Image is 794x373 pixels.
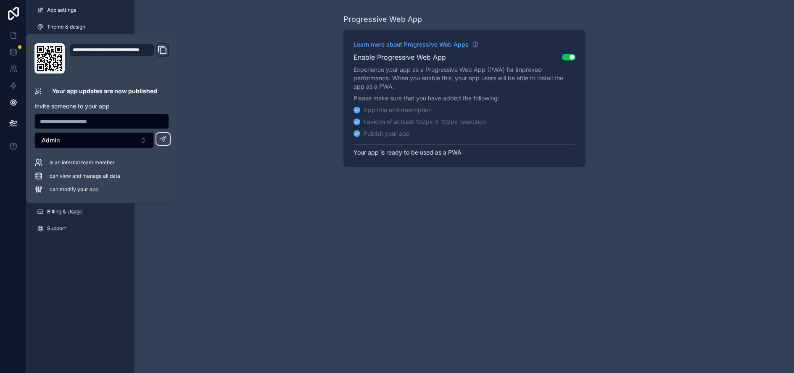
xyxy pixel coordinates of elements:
[50,159,115,166] span: is an internal team member
[353,40,479,49] a: Learn more about Progressive Web Apps
[30,3,131,17] a: App settings
[353,94,575,102] p: Please make sure that you have added the following:
[42,136,60,144] span: Admin
[343,13,422,25] div: Progressive Web App
[52,87,157,95] p: Your app updates are now published
[47,7,76,13] span: App settings
[30,205,131,218] a: Billing & Usage
[34,132,154,148] button: Select Button
[50,186,98,193] span: can modify your app
[353,52,446,62] h2: Enable Progressive Web App
[34,102,169,110] p: Invite someone to your app
[70,43,169,74] div: Domain and Custom Link
[47,225,66,232] span: Support
[364,118,486,126] div: Favicon of at least 192px X 192px resolution
[353,40,469,49] span: Learn more about Progressive Web Apps
[50,173,120,179] span: can view and manage all data
[30,20,131,34] a: Theme & design
[30,222,131,235] a: Support
[364,129,410,138] div: Publish your app
[364,106,432,114] div: App title and description
[353,144,575,157] p: Your app is ready to be used as a PWA
[47,24,85,30] span: Theme & design
[47,208,82,215] span: Billing & Usage
[353,66,575,91] p: Experience your app as a Progressive Web App (PWA) for improved performance. When you enable this...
